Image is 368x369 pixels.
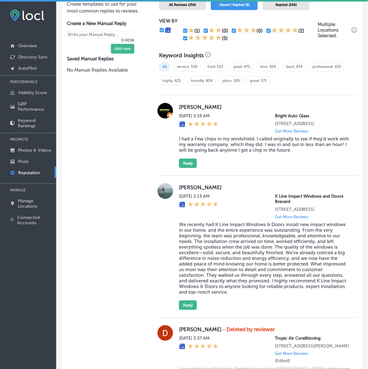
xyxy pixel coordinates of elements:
p: Photos & Videos [18,148,51,153]
p: Get More Reviews [275,129,309,134]
p: Manage Locations [18,198,53,209]
div: (1) [194,28,200,34]
label: [DATE] 2:13 AM [179,194,218,199]
div: 2 Stars [209,27,222,34]
p: GBP Performance [18,101,53,112]
p: AutoPilot [18,66,37,71]
span: All [159,62,170,71]
p: Connected Accounts [17,215,53,225]
p: VIEW BY [159,18,318,24]
div: (2) [298,28,304,34]
div: 5 Stars [188,121,218,128]
a: 425 [174,78,181,83]
a: food [207,64,215,69]
label: [DATE] 3:37 AM [179,336,218,341]
p: Overview [18,43,37,48]
label: (Edited) [275,358,290,364]
a: great [250,78,259,83]
a: 434 [296,64,302,69]
span: Haven't Replied (8) [219,3,250,7]
p: Tropic Air Conditioning [275,336,350,341]
p: Create templates to use for your most common replies to reviews. [67,1,144,14]
a: 385 [233,78,240,83]
label: Saved Manual Replies [67,56,144,62]
a: back [286,64,294,69]
div: 5 Stars [188,343,218,350]
a: 408 [206,78,212,83]
blockquote: We recently had K Line Impact Windows & Doors install new impact windows in our home, and the ent... [179,222,350,295]
p: K Line Impact Windows and Doors Brevard [275,194,350,204]
a: 450 [269,64,276,69]
label: [DATE] 5:19 AM [179,113,218,119]
p: Bright Auto Glass [275,113,350,119]
blockquote: I had a Few chips in my windshield. I called originally to see if they’d work with my warranty co... [179,136,350,153]
strong: - Deleted by reviewer [223,326,275,332]
button: Reply [179,159,197,168]
a: service [177,64,189,69]
img: fda3e92497d09a02dc62c9cd864e3231.png [10,10,44,21]
h3: Keyword Insights [159,52,204,59]
p: Keyword Rankings [18,118,53,129]
a: friendly [191,78,204,83]
p: Get More Reviews [275,215,309,219]
a: 375 [261,78,267,83]
p: 0/4096 [67,38,134,43]
a: highly [162,78,173,83]
p: Posts [18,159,29,164]
div: 1 Star [188,27,194,34]
p: 340 Manor Dr [275,207,350,212]
button: Add new [111,44,134,53]
p: 7535 W 92nd Ave Suite 400 [275,121,350,126]
span: Replied (246) [276,3,297,7]
a: place [222,78,232,83]
a: good [233,64,242,69]
div: (0) [257,28,263,34]
label: [PERSON_NAME] [179,326,350,332]
a: time [260,64,268,69]
div: (5) [222,35,228,41]
label: Create a New Manual Reply [67,21,134,26]
p: Get More Reviews [275,351,309,356]
div: 5 Stars [188,201,218,208]
a: 475 [244,64,250,69]
a: 523 [217,64,223,69]
span: All Reviews (254) [169,3,196,7]
p: Visibility Score [18,90,47,95]
div: 4 Stars [271,27,298,34]
p: Directory Sync [18,54,48,60]
div: 3 Stars [237,27,257,34]
div: (0) [222,28,228,34]
button: Reply [179,301,197,310]
p: 1342 whitfield ave [275,343,350,349]
label: [PERSON_NAME] [179,184,350,190]
textarea: Create your Quick Reply [67,31,134,38]
p: Multiple Locations Selected. [318,22,350,38]
label: [PERSON_NAME] [179,104,350,110]
p: Reputation [18,170,40,175]
div: 5 Stars [188,34,222,42]
a: 432 [335,64,341,69]
a: professional [312,64,333,69]
p: No Manual Replies Available [67,67,144,73]
a: 556 [191,64,197,69]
